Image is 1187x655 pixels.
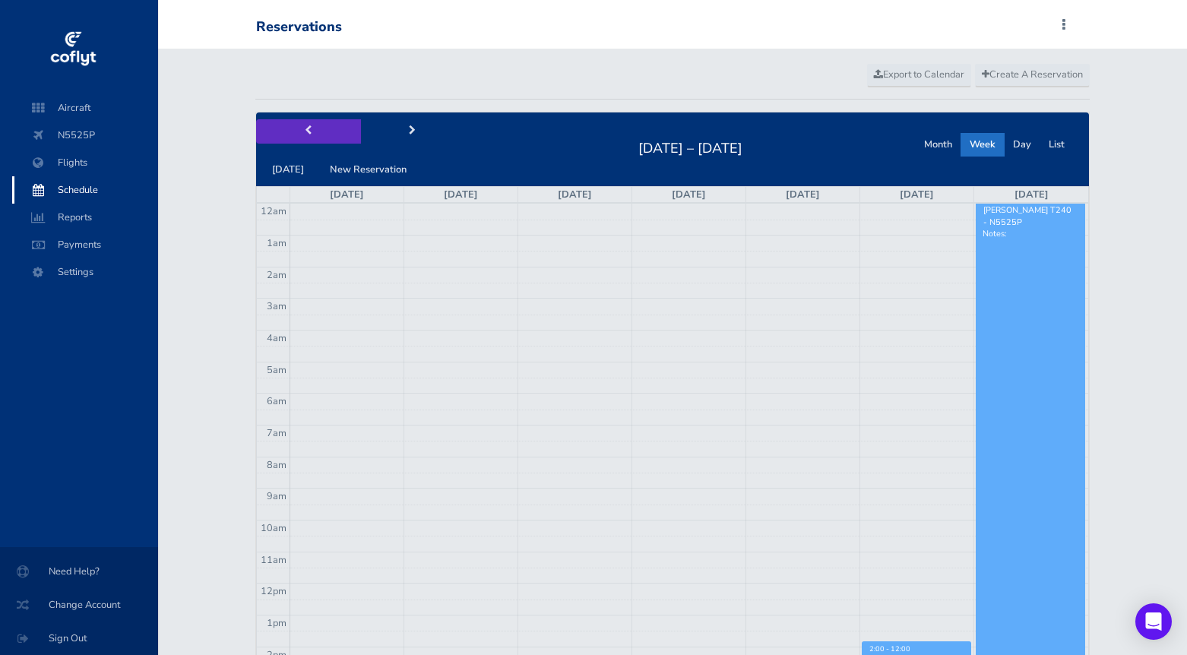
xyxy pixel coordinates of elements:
[267,363,286,377] span: 5am
[263,158,313,182] button: [DATE]
[267,268,286,282] span: 2am
[983,228,1078,239] p: Notes:
[18,558,140,585] span: Need Help?
[261,204,286,218] span: 12am
[27,176,143,204] span: Schedule
[267,331,286,345] span: 4am
[321,158,416,182] button: New Reservation
[360,119,465,143] button: next
[874,68,964,81] span: Export to Calendar
[18,625,140,652] span: Sign Out
[983,204,1078,227] div: [PERSON_NAME] T240 - N5525P
[267,458,286,472] span: 8am
[261,553,286,567] span: 11am
[672,188,706,201] a: [DATE]
[1135,603,1172,640] div: Open Intercom Messenger
[1014,188,1049,201] a: [DATE]
[267,489,286,503] span: 9am
[558,188,592,201] a: [DATE]
[786,188,820,201] a: [DATE]
[27,231,143,258] span: Payments
[629,136,752,157] h2: [DATE] – [DATE]
[1004,133,1040,157] button: Day
[867,64,971,87] a: Export to Calendar
[869,644,910,653] span: 2:00 - 12:00
[27,258,143,286] span: Settings
[256,19,342,36] div: Reservations
[27,149,143,176] span: Flights
[27,94,143,122] span: Aircraft
[961,133,1005,157] button: Week
[261,521,286,535] span: 10am
[261,584,286,598] span: 12pm
[1040,133,1074,157] button: List
[267,394,286,408] span: 6am
[27,122,143,149] span: N5525P
[267,299,286,313] span: 3am
[915,133,961,157] button: Month
[48,27,98,72] img: coflyt logo
[975,64,1090,87] a: Create A Reservation
[18,591,140,619] span: Change Account
[256,119,361,143] button: prev
[267,236,286,250] span: 1am
[267,616,286,630] span: 1pm
[982,68,1083,81] span: Create A Reservation
[27,204,143,231] span: Reports
[267,426,286,440] span: 7am
[900,188,934,201] a: [DATE]
[444,188,478,201] a: [DATE]
[330,188,364,201] a: [DATE]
